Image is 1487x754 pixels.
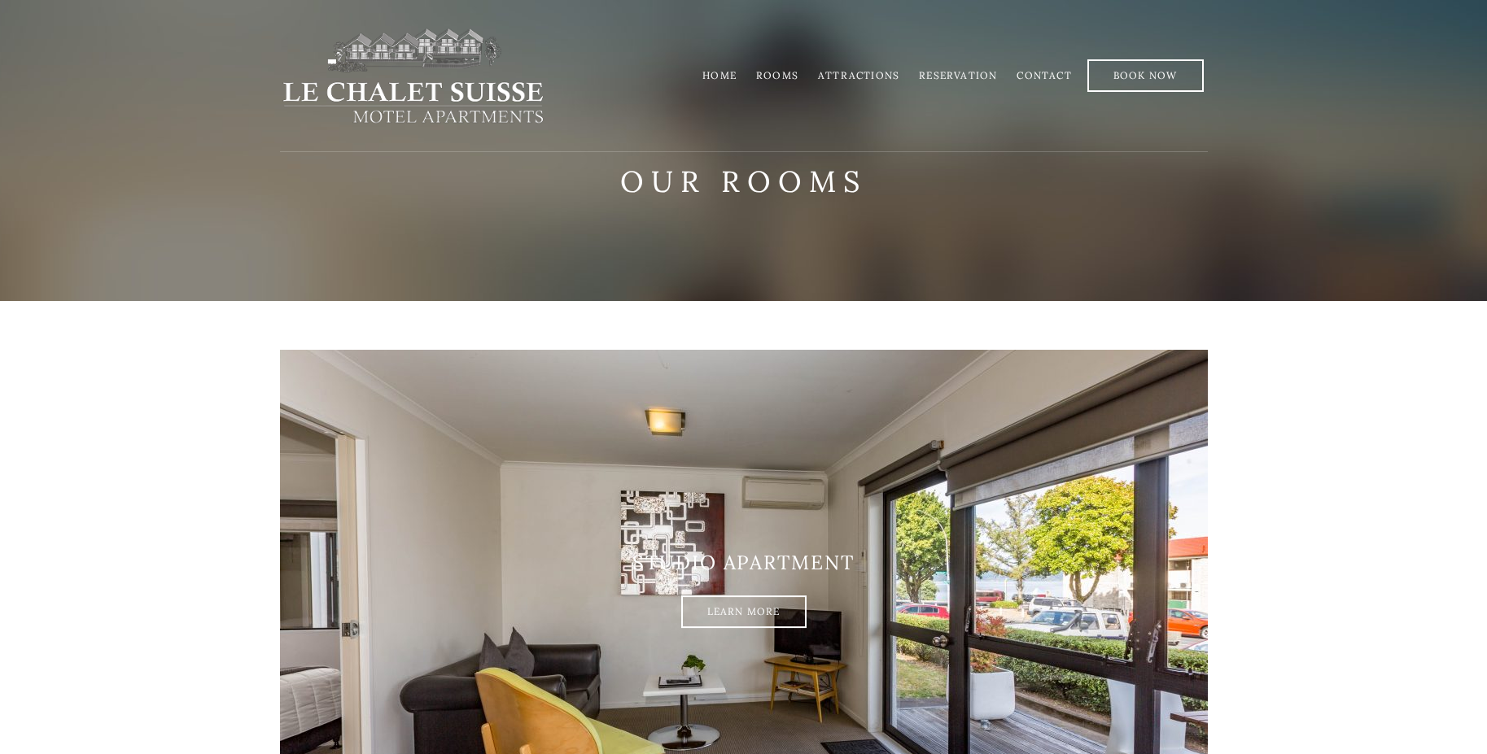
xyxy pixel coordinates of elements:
[681,595,807,628] a: Learn More
[702,69,737,81] a: Home
[280,27,546,124] img: lechaletsuisse
[919,69,997,81] a: Reservation
[756,69,798,81] a: Rooms
[280,551,1208,575] h3: Studio Apartment
[818,69,899,81] a: Attractions
[1017,69,1071,81] a: Contact
[1087,59,1204,92] a: Book Now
